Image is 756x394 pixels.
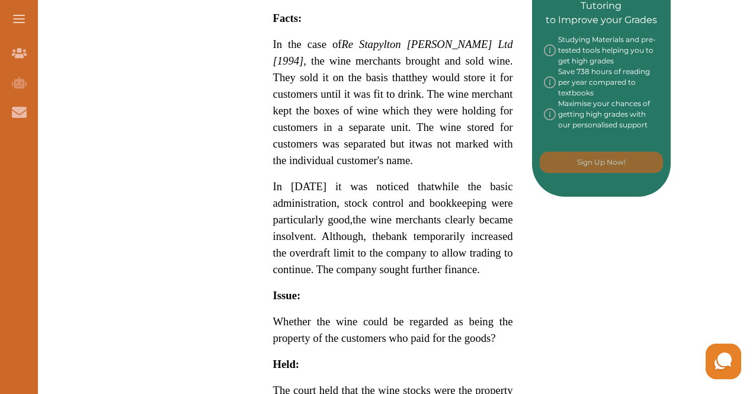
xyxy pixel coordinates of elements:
button: [object Object] [540,152,663,173]
div: Maximise your chances of getting high grades with our personalised support [544,98,659,130]
strong: Facts: [273,12,302,24]
img: info-img [544,98,556,130]
span: bank temporarily increased the overdraft limit to the company to allow trading to continue. The c... [273,230,513,276]
div: Save 738 hours of reading per year compared to textbooks [544,66,659,98]
div: Studying Materials and pre-tested tools helping you to get high grades [544,34,659,66]
span: In [DATE] it was noticed that [273,180,435,193]
span: they would store it for customers until it was fit to drink. The wine merchant kept the boxes of ... [273,71,513,150]
img: info-img [544,34,556,66]
strong: Held: [273,358,300,370]
span: the wine merchants clearly became insolvent. Although, the [273,213,513,242]
img: info-img [544,66,556,98]
iframe: HelpCrunch [472,341,744,382]
span: In the case of , the wine merchants brought and sold wine. They sold it on the basis that [273,38,513,84]
span: Whether the wine could be regarded as being the property of the customers who paid for the goods? [273,315,513,344]
p: Sign Up Now! [577,157,626,168]
span: while the basic administration, stock control and bookkeeping were particularly good, [273,180,513,226]
em: Re Stapylton [PERSON_NAME] Ltd [1994] [273,38,513,67]
strong: Issue: [273,289,301,302]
